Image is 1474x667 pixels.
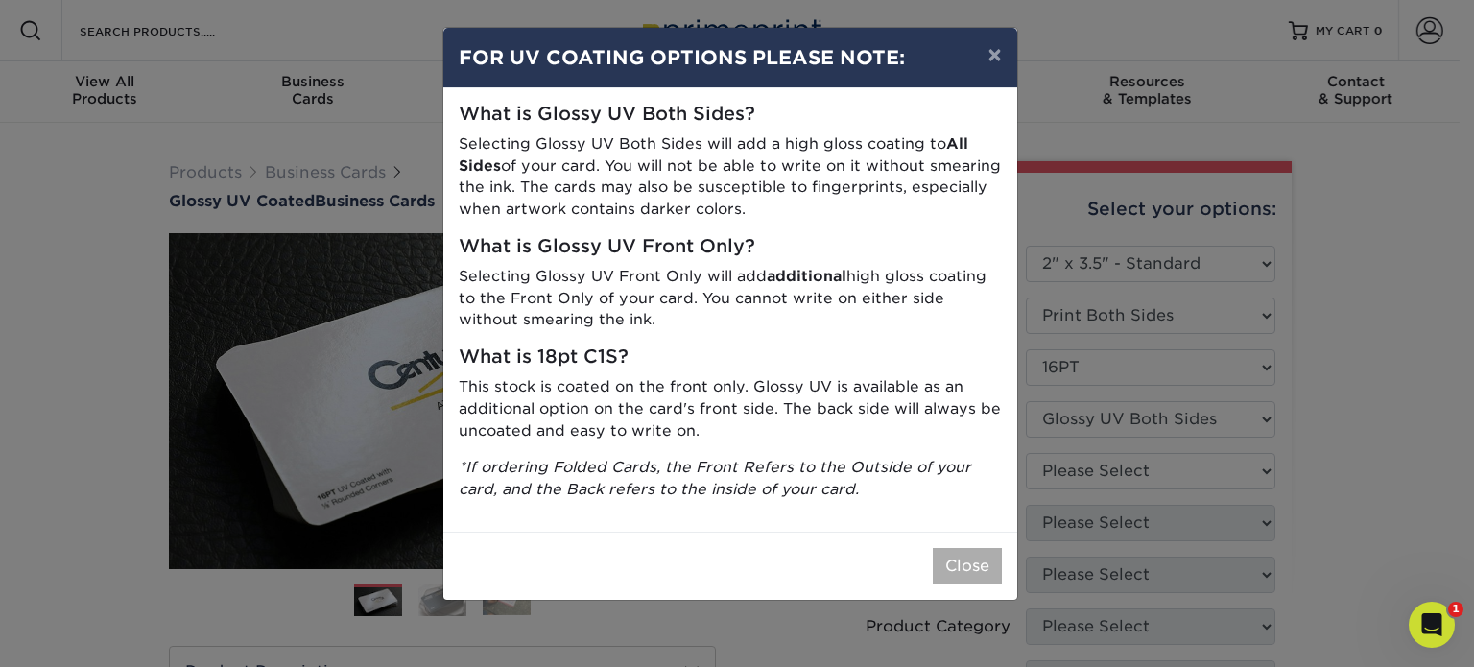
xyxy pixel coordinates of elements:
[459,134,968,175] strong: All Sides
[1448,602,1463,617] span: 1
[459,376,1002,441] p: This stock is coated on the front only. Glossy UV is available as an additional option on the car...
[1409,602,1455,648] iframe: Intercom live chat
[933,548,1002,584] button: Close
[459,346,1002,369] h5: What is 18pt C1S?
[459,43,1002,72] h4: FOR UV COATING OPTIONS PLEASE NOTE:
[459,266,1002,331] p: Selecting Glossy UV Front Only will add high gloss coating to the Front Only of your card. You ca...
[459,458,971,498] i: *If ordering Folded Cards, the Front Refers to the Outside of your card, and the Back refers to t...
[972,28,1016,82] button: ×
[767,267,846,285] strong: additional
[459,133,1002,221] p: Selecting Glossy UV Both Sides will add a high gloss coating to of your card. You will not be abl...
[459,236,1002,258] h5: What is Glossy UV Front Only?
[459,104,1002,126] h5: What is Glossy UV Both Sides?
